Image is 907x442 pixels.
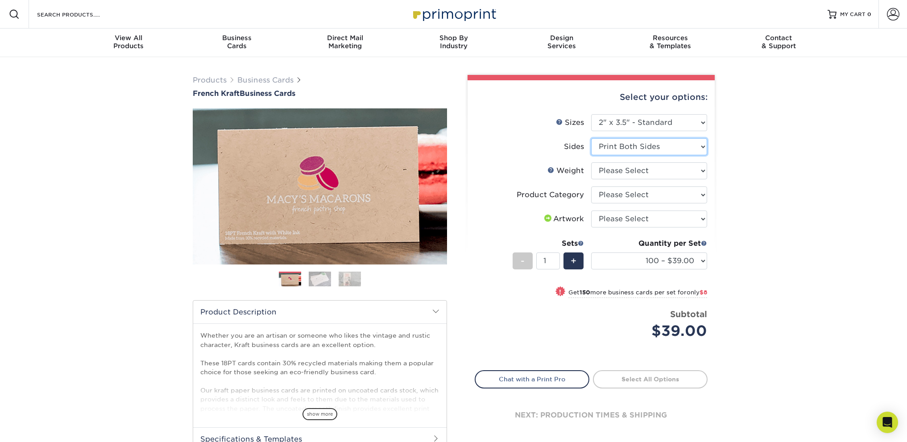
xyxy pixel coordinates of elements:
[508,34,616,50] div: Services
[725,34,833,50] div: & Support
[475,80,708,114] div: Select your options:
[309,271,331,287] img: Business Cards 02
[580,289,590,296] strong: 150
[616,34,725,42] span: Resources
[840,11,866,18] span: MY CART
[399,29,508,57] a: Shop ByIndustry
[291,29,399,57] a: Direct MailMarketing
[877,412,898,433] div: Open Intercom Messenger
[725,29,833,57] a: Contact& Support
[409,4,498,24] img: Primoprint
[279,269,301,291] img: Business Cards 01
[616,34,725,50] div: & Templates
[339,271,361,287] img: Business Cards 03
[521,254,525,268] span: -
[568,289,707,298] small: Get more business cards per set for
[508,34,616,42] span: Design
[75,29,183,57] a: View AllProducts
[302,408,337,420] span: show more
[182,34,291,50] div: Cards
[182,29,291,57] a: BusinessCards
[517,190,584,200] div: Product Category
[591,238,707,249] div: Quantity per Set
[725,34,833,42] span: Contact
[399,34,508,50] div: Industry
[559,287,561,297] span: !
[182,34,291,42] span: Business
[571,254,576,268] span: +
[193,89,447,98] a: French KraftBusiness Cards
[193,59,447,313] img: French Kraft 01
[193,76,227,84] a: Products
[2,415,76,439] iframe: Google Customer Reviews
[593,370,708,388] a: Select All Options
[36,9,123,20] input: SEARCH PRODUCTS.....
[556,117,584,128] div: Sizes
[291,34,399,42] span: Direct Mail
[399,34,508,42] span: Shop By
[598,320,707,342] div: $39.00
[193,301,447,323] h2: Product Description
[513,238,584,249] div: Sets
[237,76,294,84] a: Business Cards
[75,34,183,42] span: View All
[687,289,707,296] span: only
[867,11,871,17] span: 0
[475,388,708,442] div: next: production times & shipping
[670,309,707,319] strong: Subtotal
[564,141,584,152] div: Sides
[291,34,399,50] div: Marketing
[193,89,240,98] span: French Kraft
[75,34,183,50] div: Products
[700,289,707,296] span: $8
[616,29,725,57] a: Resources& Templates
[508,29,616,57] a: DesignServices
[543,214,584,224] div: Artwork
[547,165,584,176] div: Weight
[475,370,589,388] a: Chat with a Print Pro
[193,89,447,98] h1: Business Cards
